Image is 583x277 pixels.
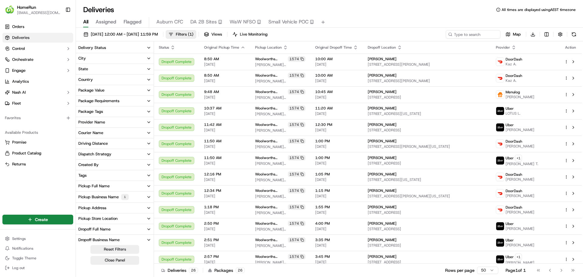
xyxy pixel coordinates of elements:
[78,141,108,146] div: Driving Distance
[190,18,217,26] span: DA 2B Sites
[204,57,245,61] span: 8:50 AM
[496,91,504,99] img: justeat_logo.png
[506,57,522,62] span: DoorDash
[255,128,305,133] span: [PERSON_NAME][GEOGRAPHIC_DATA], AU
[204,89,245,94] span: 9:48 AM
[315,155,358,160] span: 1:00 PM
[76,235,154,245] button: Dropoff Business Name
[6,24,111,34] p: Welcome 👋
[368,155,397,160] span: [PERSON_NAME]
[76,74,154,85] button: Country
[315,188,358,193] span: 1:15 PM
[2,44,73,54] button: Control
[2,254,73,262] button: Toggle Theme
[236,268,245,273] div: 26
[230,18,256,26] span: WaW NFSO
[76,85,154,95] button: Package Value
[506,73,522,78] span: DoorDash
[2,159,73,169] button: Returns
[2,113,73,123] div: Favorites
[288,106,305,111] div: 1574
[188,32,193,37] span: ( 1 )
[506,161,538,166] span: [PERSON_NAME] T.
[35,216,48,223] span: Create
[204,210,245,215] span: [DATE]
[83,5,114,15] h1: Deliveries
[288,237,305,243] div: 1574
[43,103,73,108] a: Powered byPylon
[2,148,73,158] button: Product Catalog
[204,73,245,78] span: 8:50 AM
[445,267,475,273] p: Rows per page
[12,101,21,106] span: Fleet
[78,216,118,221] div: Pickup Store Location
[315,128,358,133] span: [DATE]
[204,205,245,209] span: 1:18 PM
[288,56,305,62] div: 1574
[211,32,222,37] span: Views
[2,88,73,97] button: Nash AI
[204,161,245,166] span: [DATE]
[506,106,514,111] span: Uber
[288,254,305,259] div: 1574
[240,32,268,37] span: Live Monitoring
[255,155,287,160] span: Woolworths Lisarow
[76,128,154,138] button: Courier Name
[78,237,120,243] div: Dropoff Business Name
[288,122,305,127] div: 1574
[496,107,504,115] img: uber-new-logo.jpeg
[513,32,521,37] span: Map
[76,149,154,159] button: Dispatch Strategy
[315,111,358,116] span: [DATE]
[76,138,154,149] button: Driving Distance
[5,161,71,167] a: Returns
[255,254,287,259] span: Woolworths Lisarow
[76,117,154,127] button: Provider Name
[2,264,73,272] button: Log out
[315,78,358,83] span: [DATE]
[368,106,397,111] span: [PERSON_NAME]
[17,10,60,15] button: [EMAIL_ADDRESS][DOMAIN_NAME]
[5,140,71,145] a: Promise
[496,173,504,181] img: doordash_logo_v2.png
[12,140,26,145] span: Promise
[78,227,111,232] div: Dropoff Full Name
[2,234,73,243] button: Settings
[255,95,305,100] span: [PERSON_NAME][GEOGRAPHIC_DATA], AU
[189,268,198,273] div: 26
[368,205,397,209] span: [PERSON_NAME]
[17,4,36,10] button: HomeRun
[315,144,358,149] span: [DATE]
[368,122,397,127] span: [PERSON_NAME]
[315,172,358,177] span: 1:05 PM
[255,106,287,111] span: Woolworths Lisarow
[288,89,305,95] div: 1574
[506,226,534,231] span: [PERSON_NAME]
[78,162,99,168] div: Created By
[255,260,305,265] span: [PERSON_NAME][GEOGRAPHIC_DATA], AU
[496,58,504,66] img: doordash_logo_v2.png
[315,260,358,265] span: [DATE]
[159,45,169,50] span: Status
[368,89,397,94] span: [PERSON_NAME]
[204,95,245,100] span: [DATE]
[315,177,358,182] span: [DATE]
[506,193,534,198] span: [PERSON_NAME]
[78,151,111,157] div: Dispatch Strategy
[496,140,504,148] img: doordash_logo_v2.png
[255,210,305,215] span: [PERSON_NAME][GEOGRAPHIC_DATA], AU
[368,237,397,242] span: [PERSON_NAME]
[78,205,106,211] div: Pickup Address
[2,55,73,64] button: Orchestrate
[506,123,514,127] span: Uber
[208,267,245,273] div: Packages
[255,79,305,84] span: [PERSON_NAME][GEOGRAPHIC_DATA], AU
[496,74,504,82] img: doordash_logo_v2.png
[506,238,514,243] span: Uber
[12,24,24,29] span: Orders
[506,95,534,99] span: [PERSON_NAME]
[12,88,46,94] span: Knowledge Base
[16,39,109,46] input: Got a question? Start typing here...
[204,227,245,231] span: [DATE]
[368,194,486,199] span: [STREET_ADDRESS][PERSON_NAME][US_STATE]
